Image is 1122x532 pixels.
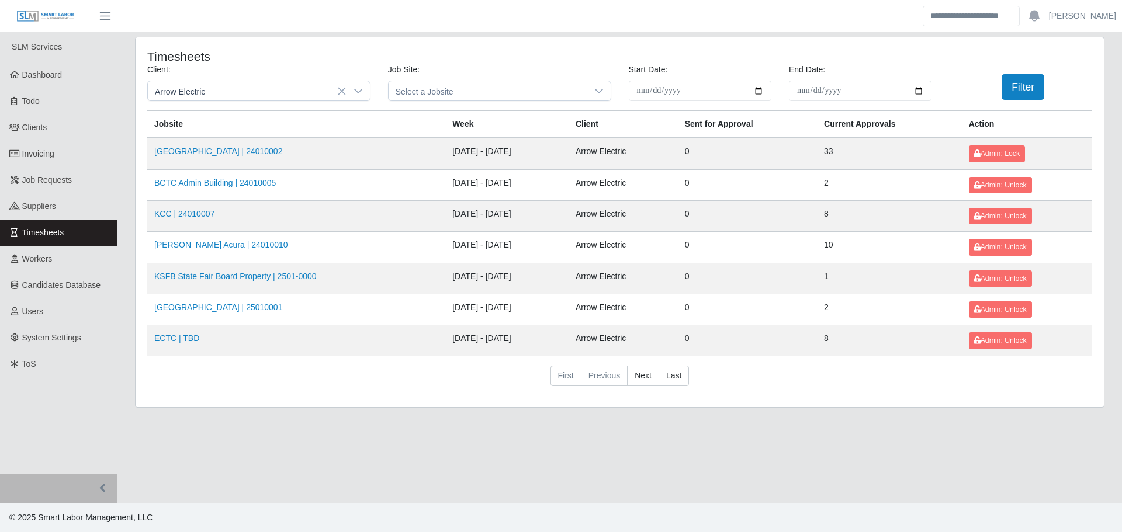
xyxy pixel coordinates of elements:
td: [DATE] - [DATE] [445,263,569,294]
span: Admin: Unlock [974,181,1027,189]
td: [DATE] - [DATE] [445,169,569,200]
td: 0 [678,263,817,294]
label: Start Date: [629,64,668,76]
button: Admin: Unlock [969,239,1032,255]
td: 33 [817,138,962,169]
td: 0 [678,294,817,325]
span: Admin: Lock [974,149,1020,158]
a: Last [659,366,689,387]
td: 1 [817,263,962,294]
td: 0 [678,169,817,200]
th: Week [445,111,569,138]
th: Current Approvals [817,111,962,138]
button: Admin: Unlock [969,177,1032,193]
td: 10 [817,232,962,263]
span: Timesheets [22,228,64,237]
span: System Settings [22,333,81,342]
button: Admin: Lock [969,145,1025,162]
a: BCTC Admin Building | 24010005 [154,178,276,187]
span: Admin: Unlock [974,274,1027,283]
a: KCC | 24010007 [154,209,214,218]
button: Admin: Unlock [969,332,1032,349]
label: Client: [147,64,171,76]
a: Next [627,366,659,387]
td: Arrow Electric [569,138,678,169]
td: 0 [678,325,817,356]
td: Arrow Electric [569,200,678,231]
td: [DATE] - [DATE] [445,325,569,356]
h4: Timesheets [147,49,531,64]
span: ToS [22,359,36,368]
th: Sent for Approval [678,111,817,138]
span: Arrow Electric [148,81,347,100]
span: Admin: Unlock [974,243,1027,251]
td: 8 [817,325,962,356]
th: Client [569,111,678,138]
td: 2 [817,169,962,200]
a: KSFB State Fair Board Property | 2501-0000 [154,272,317,281]
td: 0 [678,232,817,263]
label: End Date: [789,64,825,76]
span: © 2025 Smart Labor Management, LLC [9,513,153,522]
label: Job Site: [388,64,420,76]
span: Todo [22,96,40,106]
th: Action [962,111,1092,138]
img: SLM Logo [16,10,75,23]
td: Arrow Electric [569,325,678,356]
a: [GEOGRAPHIC_DATA] | 24010002 [154,147,282,156]
a: ECTC | TBD [154,333,199,343]
td: 0 [678,200,817,231]
button: Admin: Unlock [969,270,1032,287]
span: Suppliers [22,201,56,211]
td: 0 [678,138,817,169]
span: Users [22,307,44,316]
span: Admin: Unlock [974,305,1027,314]
span: Candidates Database [22,280,101,290]
button: Admin: Unlock [969,208,1032,224]
th: Jobsite [147,111,445,138]
span: Clients [22,123,47,132]
span: Invoicing [22,149,54,158]
button: Filter [1002,74,1044,100]
td: 2 [817,294,962,325]
span: Select a Jobsite [389,81,587,100]
span: Job Requests [22,175,72,185]
a: [PERSON_NAME] Acura | 24010010 [154,240,288,249]
a: [PERSON_NAME] [1049,10,1116,22]
input: Search [923,6,1020,26]
button: Admin: Unlock [969,301,1032,318]
td: [DATE] - [DATE] [445,138,569,169]
td: [DATE] - [DATE] [445,294,569,325]
span: Dashboard [22,70,63,79]
a: [GEOGRAPHIC_DATA] | 25010001 [154,302,282,312]
span: Admin: Unlock [974,336,1027,345]
td: Arrow Electric [569,294,678,325]
td: Arrow Electric [569,263,678,294]
span: Admin: Unlock [974,212,1027,220]
td: Arrow Electric [569,232,678,263]
td: [DATE] - [DATE] [445,200,569,231]
td: 8 [817,200,962,231]
nav: pagination [147,366,1092,396]
span: SLM Services [12,42,62,51]
td: Arrow Electric [569,169,678,200]
td: [DATE] - [DATE] [445,232,569,263]
span: Workers [22,254,53,263]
